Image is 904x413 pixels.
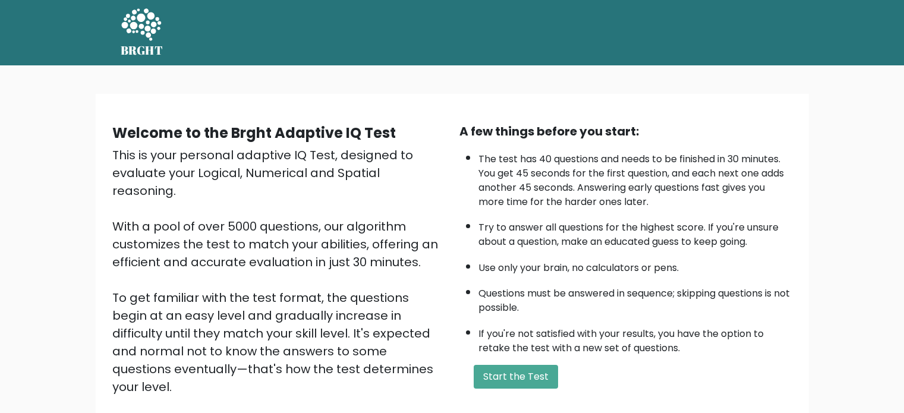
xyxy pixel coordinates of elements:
h5: BRGHT [121,43,163,58]
li: If you're not satisfied with your results, you have the option to retake the test with a new set ... [478,321,792,355]
li: Use only your brain, no calculators or pens. [478,255,792,275]
button: Start the Test [474,365,558,389]
li: Questions must be answered in sequence; skipping questions is not possible. [478,280,792,315]
a: BRGHT [121,5,163,61]
li: Try to answer all questions for the highest score. If you're unsure about a question, make an edu... [478,215,792,249]
li: The test has 40 questions and needs to be finished in 30 minutes. You get 45 seconds for the firs... [478,146,792,209]
div: A few things before you start: [459,122,792,140]
b: Welcome to the Brght Adaptive IQ Test [112,123,396,143]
